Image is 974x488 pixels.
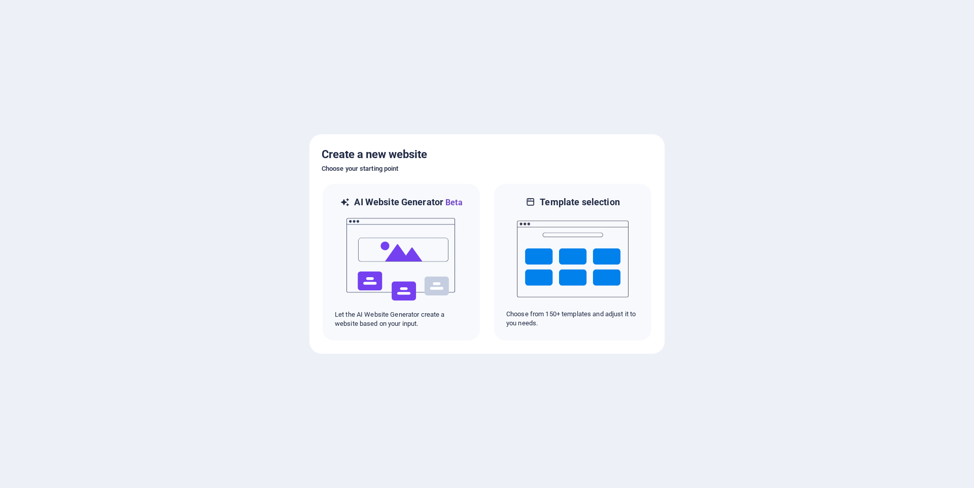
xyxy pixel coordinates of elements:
[322,146,652,163] h5: Create a new website
[354,196,462,209] h6: AI Website Generator
[540,196,619,208] h6: Template selection
[322,163,652,175] h6: Choose your starting point
[506,310,639,328] p: Choose from 150+ templates and adjust it to you needs.
[345,209,457,310] img: ai
[322,183,481,342] div: AI Website GeneratorBetaaiLet the AI Website Generator create a website based on your input.
[335,310,468,328] p: Let the AI Website Generator create a website based on your input.
[493,183,652,342] div: Template selectionChoose from 150+ templates and adjust it to you needs.
[443,198,463,207] span: Beta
